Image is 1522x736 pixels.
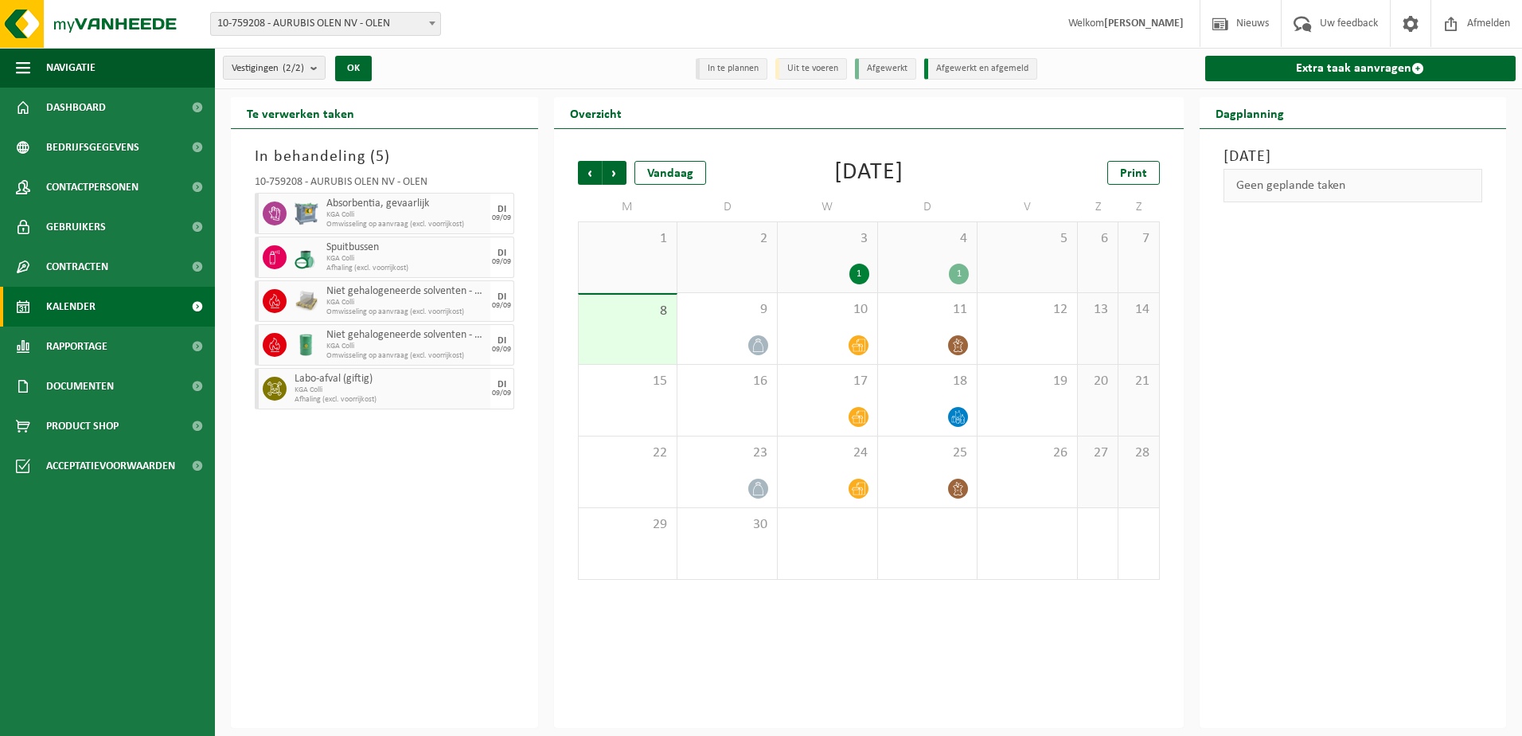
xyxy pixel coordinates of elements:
button: Vestigingen(2/2) [223,56,326,80]
span: KGA Colli [326,210,486,220]
a: Print [1107,161,1160,185]
span: Kalender [46,287,96,327]
span: 10 [786,301,869,319]
div: Vandaag [634,161,706,185]
div: 09/09 [492,214,511,222]
a: Extra taak aanvragen [1205,56,1516,81]
strong: [PERSON_NAME] [1104,18,1184,29]
span: 8 [587,303,669,320]
div: 1 [949,264,969,284]
span: Omwisseling op aanvraag (excl. voorrijkost) [326,220,486,229]
span: Print [1120,167,1147,180]
span: Spuitbussen [326,241,486,254]
div: DI [498,205,506,214]
span: 2 [685,230,769,248]
div: 09/09 [492,390,511,397]
h2: Overzicht [554,97,638,128]
span: 19 [985,373,1069,390]
span: Omwisseling op aanvraag (excl. voorrijkost) [326,307,486,317]
span: KGA Colli [326,298,486,307]
span: Vestigingen [232,57,304,80]
span: 11 [886,301,970,319]
span: Contactpersonen [46,167,139,207]
span: 6 [1086,230,1110,248]
span: Dashboard [46,88,106,127]
span: Gebruikers [46,207,106,247]
td: D [878,193,978,221]
span: Navigatie [46,48,96,88]
span: 16 [685,373,769,390]
span: 27 [1086,444,1110,462]
span: Labo-afval (giftig) [295,373,486,386]
span: 7 [1126,230,1150,248]
span: 5 [376,149,384,165]
li: Afgewerkt [855,58,916,80]
span: 15 [587,373,669,390]
span: 29 [587,516,669,534]
span: 21 [1126,373,1150,390]
h2: Dagplanning [1200,97,1300,128]
td: Z [1078,193,1118,221]
span: 26 [985,444,1069,462]
span: Afhaling (excl. voorrijkost) [326,264,486,273]
li: Uit te voeren [775,58,847,80]
span: 25 [886,444,970,462]
span: 17 [786,373,869,390]
span: Niet gehalogeneerde solventen - hoogcalorisch in kleinverpakking [326,285,486,298]
li: In te plannen [696,58,767,80]
span: 13 [1086,301,1110,319]
span: KGA Colli [326,254,486,264]
div: DI [498,249,506,258]
div: DI [498,292,506,302]
span: Niet gehalogeneerde solventen - hoogcalorisch in 200lt-vat [326,329,486,342]
li: Afgewerkt en afgemeld [924,58,1037,80]
img: PB-AP-0800-MET-02-01 [295,202,318,225]
span: Bedrijfsgegevens [46,127,139,167]
div: 1 [849,264,869,284]
span: 20 [1086,373,1110,390]
span: 5 [985,230,1069,248]
span: 3 [786,230,869,248]
h2: Te verwerken taken [231,97,370,128]
span: 1 [587,230,669,248]
span: 14 [1126,301,1150,319]
td: D [677,193,778,221]
h3: In behandeling ( ) [255,145,514,169]
h3: [DATE] [1223,145,1483,169]
td: W [778,193,878,221]
span: 9 [685,301,769,319]
span: Omwisseling op aanvraag (excl. voorrijkost) [326,351,486,361]
img: LP-PA-00000-WDN-11 [295,289,318,313]
span: 10-759208 - AURUBIS OLEN NV - OLEN [210,12,441,36]
span: Afhaling (excl. voorrijkost) [295,395,486,405]
span: 10-759208 - AURUBIS OLEN NV - OLEN [211,13,440,35]
div: [DATE] [834,161,903,185]
span: Product Shop [46,406,119,446]
span: 12 [985,301,1069,319]
span: Acceptatievoorwaarden [46,446,175,486]
td: V [978,193,1078,221]
div: 09/09 [492,258,511,266]
span: Contracten [46,247,108,287]
span: Rapportage [46,327,107,366]
span: Documenten [46,366,114,406]
div: DI [498,336,506,346]
span: 4 [886,230,970,248]
span: KGA Colli [326,342,486,351]
span: 30 [685,516,769,534]
span: 23 [685,444,769,462]
td: M [578,193,678,221]
span: 22 [587,444,669,462]
div: 10-759208 - AURUBIS OLEN NV - OLEN [255,177,514,193]
img: LP-LD-00200-MET-21 [295,333,318,357]
span: Vorige [578,161,602,185]
span: Volgende [603,161,626,185]
td: Z [1118,193,1159,221]
img: PB-OT-0200-CU [295,245,318,269]
span: KGA Colli [295,386,486,395]
div: 09/09 [492,302,511,310]
div: Geen geplande taken [1223,169,1483,202]
count: (2/2) [283,63,304,73]
span: Absorbentia, gevaarlijk [326,198,486,210]
span: 28 [1126,444,1150,462]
